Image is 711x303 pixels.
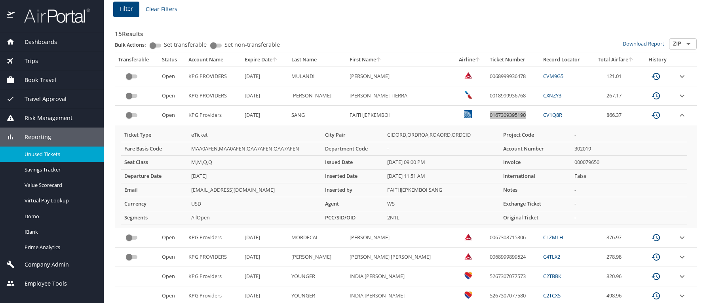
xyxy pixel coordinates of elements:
[15,114,72,122] span: Risk Management
[120,4,133,14] span: Filter
[677,111,687,120] button: expand row
[571,142,687,156] td: 302019
[185,67,242,86] td: KPG PROVIDERS
[591,53,641,67] th: Total Airfare
[500,142,571,156] th: Account Number
[464,291,472,299] img: Southwest Airlines
[571,211,687,225] td: -
[677,91,687,101] button: expand row
[487,67,540,86] td: 0068999936478
[241,267,288,286] td: [DATE]
[628,57,634,63] button: sort
[118,56,156,63] div: Transferable
[322,197,384,211] th: Agent
[185,248,242,267] td: KPG PROVIDERS
[288,67,346,86] td: MULANDI
[25,181,94,189] span: Value Scorecard
[15,8,90,23] img: airportal-logo.png
[188,170,322,183] td: [DATE]
[677,291,687,301] button: expand row
[384,128,500,142] td: CIDORD,ORDROA,ROAORD,ORDCID
[113,2,139,17] button: Filter
[322,170,384,183] th: Inserted Date
[25,213,94,220] span: Domo
[7,8,15,23] img: icon-airportal.png
[121,128,687,225] table: more info about unused tickets
[464,71,472,79] img: Delta Airlines
[543,72,563,80] a: CVM9G5
[464,233,472,241] img: Delta Airlines
[591,67,641,86] td: 121.01
[346,53,453,67] th: First Name
[641,53,674,67] th: History
[543,92,561,99] a: CXNZY3
[677,233,687,242] button: expand row
[346,106,453,125] td: FAITHJEPKEMBOI
[500,156,571,170] th: Invoice
[346,267,453,286] td: INDIA [PERSON_NAME]
[591,106,641,125] td: 866.37
[376,57,382,63] button: sort
[543,292,561,299] a: C2TCX5
[543,273,561,280] a: C2TBBK
[500,183,571,197] th: Notes
[188,197,322,211] td: USD
[500,170,571,183] th: International
[241,106,288,125] td: [DATE]
[115,25,697,38] h3: 15 Results
[164,42,207,48] span: Set transferable
[288,248,346,267] td: [PERSON_NAME]
[188,211,322,225] td: AllOpen
[25,228,94,236] span: IBank
[25,166,94,173] span: Savings Tracker
[121,211,188,225] th: Segments
[185,53,242,67] th: Account Name
[288,228,346,248] td: MORDECAI
[159,53,185,67] th: Status
[464,272,472,280] img: Southwest Airlines
[15,260,69,269] span: Company Admin
[146,4,177,14] span: Clear Filters
[15,57,38,65] span: Trips
[591,228,641,248] td: 376.97
[500,197,571,211] th: Exchange Ticket
[487,106,540,125] td: 0167309395190
[487,228,540,248] td: 0067308715306
[571,183,687,197] td: -
[346,228,453,248] td: [PERSON_NAME]
[677,272,687,281] button: expand row
[188,128,322,142] td: eTicket
[288,267,346,286] td: YOUNGER
[500,211,571,225] th: Original Ticket
[384,183,500,197] td: FAITHJEPKEMBOI SANG
[683,38,694,50] button: Open
[322,156,384,170] th: Issued Date
[464,110,472,118] img: 8rwABk7GC6UtGatwAAAABJRU5ErkJggg==
[543,253,560,260] a: C4TLX2
[159,248,185,267] td: Open
[188,142,322,156] td: MAA0AFEN,MAA0AFEN,QAA7AFEN,QAA7AFEN
[346,248,453,267] td: [PERSON_NAME] [PERSON_NAME]
[487,248,540,267] td: 0068999899524
[15,95,67,103] span: Travel Approval
[121,128,188,142] th: Ticket Type
[487,53,540,67] th: Ticket Number
[571,197,687,211] td: -
[288,86,346,106] td: [PERSON_NAME]
[475,57,481,63] button: sort
[384,197,500,211] td: WS
[591,267,641,286] td: 820.96
[185,86,242,106] td: KPG PROVIDERS
[487,86,540,106] td: 0018999936768
[15,279,67,288] span: Employee Tools
[346,86,453,106] td: [PERSON_NAME] TIERRA
[623,40,664,47] a: Download Report
[543,111,562,118] a: CV1Q8R
[346,67,453,86] td: [PERSON_NAME]
[384,211,500,225] td: 2N1L
[15,76,56,84] span: Book Travel
[143,2,181,17] button: Clear Filters
[25,151,94,158] span: Unused Tickets
[272,57,278,63] button: sort
[159,267,185,286] td: Open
